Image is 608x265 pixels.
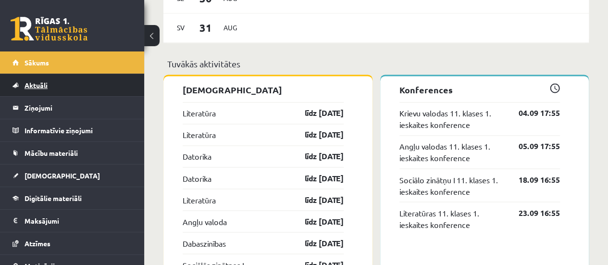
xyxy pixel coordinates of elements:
a: līdz [DATE] [288,107,344,119]
a: Rīgas 1. Tālmācības vidusskola [11,17,87,41]
a: Sākums [12,51,132,74]
a: Krievu valodas 11. klases 1. ieskaites konference [399,107,505,130]
a: Datorika [183,151,211,162]
a: 18.09 16:55 [504,174,560,185]
a: Aktuāli [12,74,132,96]
span: Digitālie materiāli [25,194,82,202]
a: līdz [DATE] [288,129,344,140]
a: Literatūra [183,194,216,205]
a: Atzīmes [12,232,132,254]
a: 04.09 17:55 [504,107,560,119]
a: līdz [DATE] [288,151,344,162]
a: līdz [DATE] [288,194,344,205]
a: Ziņojumi [12,97,132,119]
span: Aktuāli [25,81,48,89]
a: Literatūras 11. klases 1. ieskaites konference [399,207,505,230]
a: Sociālo zinātņu I 11. klases 1. ieskaites konference [399,174,505,197]
a: Datorika [183,172,211,184]
span: Atzīmes [25,239,50,248]
a: Maksājumi [12,210,132,232]
span: Mācību materiāli [25,149,78,157]
a: Mācību materiāli [12,142,132,164]
a: līdz [DATE] [288,215,344,227]
legend: Ziņojumi [25,97,132,119]
a: 05.09 17:55 [504,140,560,152]
span: [DEMOGRAPHIC_DATA] [25,171,100,180]
a: Angļu valoda [183,215,227,227]
a: 23.09 16:55 [504,207,560,218]
p: Konferences [399,83,560,96]
a: Digitālie materiāli [12,187,132,209]
a: Dabaszinības [183,237,226,249]
a: līdz [DATE] [288,172,344,184]
a: [DEMOGRAPHIC_DATA] [12,164,132,187]
span: Sv [171,20,191,35]
span: Sākums [25,58,49,67]
a: Angļu valodas 11. klases 1. ieskaites konference [399,140,505,164]
p: Tuvākās aktivitātes [167,57,585,70]
a: Literatūra [183,107,216,119]
legend: Informatīvie ziņojumi [25,119,132,141]
a: Informatīvie ziņojumi [12,119,132,141]
legend: Maksājumi [25,210,132,232]
span: 31 [191,20,221,36]
span: Aug [220,20,240,35]
a: Literatūra [183,129,216,140]
p: [DEMOGRAPHIC_DATA] [183,83,344,96]
a: līdz [DATE] [288,237,344,249]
